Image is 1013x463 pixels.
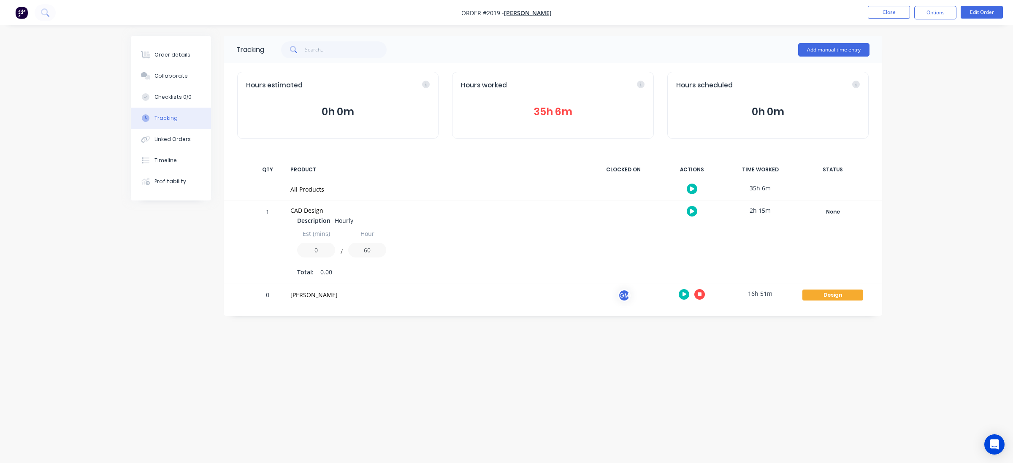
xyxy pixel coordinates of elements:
[338,250,346,256] button: /
[461,81,507,90] span: Hours worked
[802,206,863,217] div: None
[290,185,582,194] div: All Products
[592,161,655,179] div: CLOCKED ON
[255,161,280,179] div: QTY
[297,216,330,225] span: Description
[131,150,211,171] button: Timeline
[305,41,387,58] input: Search...
[285,161,587,179] div: PRODUCT
[131,87,211,108] button: Checklists 0/0
[798,43,869,57] button: Add manual time entry
[297,226,335,241] input: Label
[255,202,280,284] div: 1
[131,171,211,192] button: Profitability
[131,108,211,129] button: Tracking
[154,93,192,101] div: Checklists 0/0
[335,217,353,225] span: Hourly
[618,289,631,302] div: GM
[290,206,582,215] div: CAD Design
[154,51,190,59] div: Order details
[320,268,332,276] span: 0.00
[961,6,1003,19] button: Edit Order
[154,114,178,122] div: Tracking
[131,129,211,150] button: Linked Orders
[802,206,864,218] button: None
[246,81,303,90] span: Hours estimated
[660,161,723,179] div: ACTIONS
[297,243,335,257] input: Value
[461,104,645,120] button: 35h 6m
[461,9,504,17] span: Order #2019 -
[504,9,552,17] a: [PERSON_NAME]
[255,285,280,307] div: 0
[348,243,386,257] input: Value
[246,104,430,120] button: 0h 0m
[297,268,314,276] span: Total:
[802,289,864,301] button: Design
[729,161,792,179] div: TIME WORKED
[914,6,956,19] button: Options
[15,6,28,19] img: Factory
[797,161,869,179] div: STATUS
[290,290,582,299] div: [PERSON_NAME]
[868,6,910,19] button: Close
[676,104,860,120] button: 0h 0m
[984,434,1005,455] div: Open Intercom Messenger
[729,284,792,303] div: 16h 51m
[729,179,792,198] div: 35h 6m
[154,157,177,164] div: Timeline
[131,44,211,65] button: Order details
[131,65,211,87] button: Collaborate
[802,290,863,301] div: Design
[676,81,733,90] span: Hours scheduled
[348,226,386,241] input: Label
[729,201,792,220] div: 2h 15m
[154,135,191,143] div: Linked Orders
[154,178,186,185] div: Profitability
[236,45,264,55] div: Tracking
[154,72,188,80] div: Collaborate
